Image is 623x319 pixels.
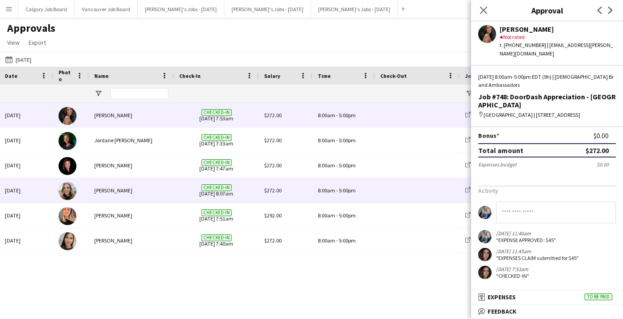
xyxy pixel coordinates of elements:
div: "EXPENSE APPROVED: $45" [496,237,556,243]
div: [PERSON_NAME] [89,228,174,253]
div: Jordane [PERSON_NAME] [89,128,174,153]
div: $0.00 [597,161,616,168]
span: [DATE] 7:53am [179,103,253,128]
span: Name [94,72,109,79]
img: Jessica Curtis [59,157,76,175]
span: To be paid [585,293,612,300]
div: [DATE] 11:45am [496,248,579,255]
mat-expansion-panel-header: ExpensesTo be paid [471,290,623,304]
span: Date [5,72,17,79]
button: Open Filter Menu [94,89,102,98]
span: [DATE] 7:33am [179,128,253,153]
span: $272.00 [264,112,282,119]
a: Job #748: DoorDash Appreciation - [GEOGRAPHIC_DATA] [465,187,601,194]
app-user-avatar: Maxine Denis [478,266,492,279]
span: $272.00 [264,137,282,144]
span: Photo [59,69,73,82]
div: [PERSON_NAME] [89,178,174,203]
a: Export [25,37,50,48]
button: [PERSON_NAME]'s Jobs - [DATE] [224,0,311,18]
span: 8:00am [318,112,335,119]
a: Job #748: DoorDash Appreciation - [GEOGRAPHIC_DATA] [465,212,601,219]
span: - [336,187,338,194]
div: [DATE] 8:00am-5:00pm EDT (9h) | [DEMOGRAPHIC_DATA] Brand Ambassadors [478,73,616,89]
img: Audrey Choquette [59,207,76,225]
span: [DATE] 7:47am [179,153,253,178]
input: Name Filter Input [110,88,168,99]
span: - [336,137,338,144]
span: - [336,212,338,219]
img: Monica Knaapen [59,182,76,200]
span: - [336,112,338,119]
span: [DATE] 7:40am [179,228,253,253]
div: $272.00 [585,146,609,155]
div: Expenses budget [478,161,517,168]
div: [PERSON_NAME] [89,153,174,178]
div: Job #748: DoorDash Appreciation - [GEOGRAPHIC_DATA] [478,93,616,109]
div: t. [PHONE_NUMBER] | [EMAIL_ADDRESS][PERSON_NAME][DOMAIN_NAME] [500,41,616,57]
div: Total amount [478,146,523,155]
span: Check-In [179,72,201,79]
span: 5:00pm [339,162,356,169]
span: 5:00pm [339,112,356,119]
div: "EXPENSES CLAIM submitted for $45" [496,255,579,261]
button: Open Filter Menu [465,89,473,98]
span: Checked-in [202,184,232,191]
button: [PERSON_NAME]'s Jobs - [DATE] [138,0,224,18]
div: Not rated [500,33,616,41]
a: Job #748: DoorDash Appreciation - [GEOGRAPHIC_DATA] [465,162,601,169]
span: 8:00am [318,137,335,144]
div: [DATE] 11:46am [496,230,556,237]
a: View [4,37,23,48]
span: 5:00pm [339,187,356,194]
span: 8:00am [318,162,335,169]
span: - [336,162,338,169]
span: Checked-in [202,159,232,166]
app-user-avatar: Kirsten Visima Pearson [478,230,492,243]
button: Calgary Job Board [18,0,75,18]
div: [DATE] 7:53am [496,266,529,272]
span: Job Title [465,72,488,79]
app-user-avatar: Maxine Denis [478,248,492,261]
span: Checked-in [202,109,232,116]
span: $292.00 [264,212,282,219]
label: Bonus [478,132,499,140]
span: [DATE] 8:07am [179,178,253,203]
span: Checked-in [202,209,232,216]
span: 5:00pm [339,237,356,244]
button: [PERSON_NAME]'s Jobs - [DATE] [311,0,398,18]
span: 8:00am [318,237,335,244]
h3: Activity [478,187,616,195]
span: Checked-in [202,134,232,141]
img: Jordane Denis Jodie [59,132,76,150]
span: - [336,237,338,244]
div: [PERSON_NAME] [89,203,174,228]
span: 8:00am [318,212,335,219]
span: 5:00pm [339,137,356,144]
span: Export [29,38,46,47]
a: Job #748: DoorDash Appreciation - [GEOGRAPHIC_DATA] [465,137,601,144]
button: Vancouver Job Board [75,0,138,18]
span: Checked-in [202,234,232,241]
div: $0.00 [594,119,616,128]
div: [GEOGRAPHIC_DATA] | [STREET_ADDRESS] [478,111,616,119]
button: [DATE] [4,54,33,65]
span: 8:00am [318,187,335,194]
mat-expansion-panel-header: Feedback [471,305,623,318]
a: Job #748: DoorDash Appreciation - [GEOGRAPHIC_DATA] [465,237,601,244]
h3: Approval [471,4,623,16]
span: $272.00 [264,162,282,169]
span: Time [318,72,331,79]
span: [DATE] 7:51am [179,203,253,228]
span: Expenses [488,293,516,301]
span: Check-Out [380,72,407,79]
img: Maxine Denis [59,107,76,125]
span: 5:00pm [339,212,356,219]
span: $272.00 [264,187,282,194]
img: Camilla Bazakov [59,232,76,250]
div: "CHECKED-IN" [496,272,529,279]
span: Feedback [488,307,517,315]
a: Job #748: DoorDash Appreciation - [GEOGRAPHIC_DATA] [465,112,601,119]
div: [PERSON_NAME] [500,25,616,33]
div: [PERSON_NAME] [89,103,174,128]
